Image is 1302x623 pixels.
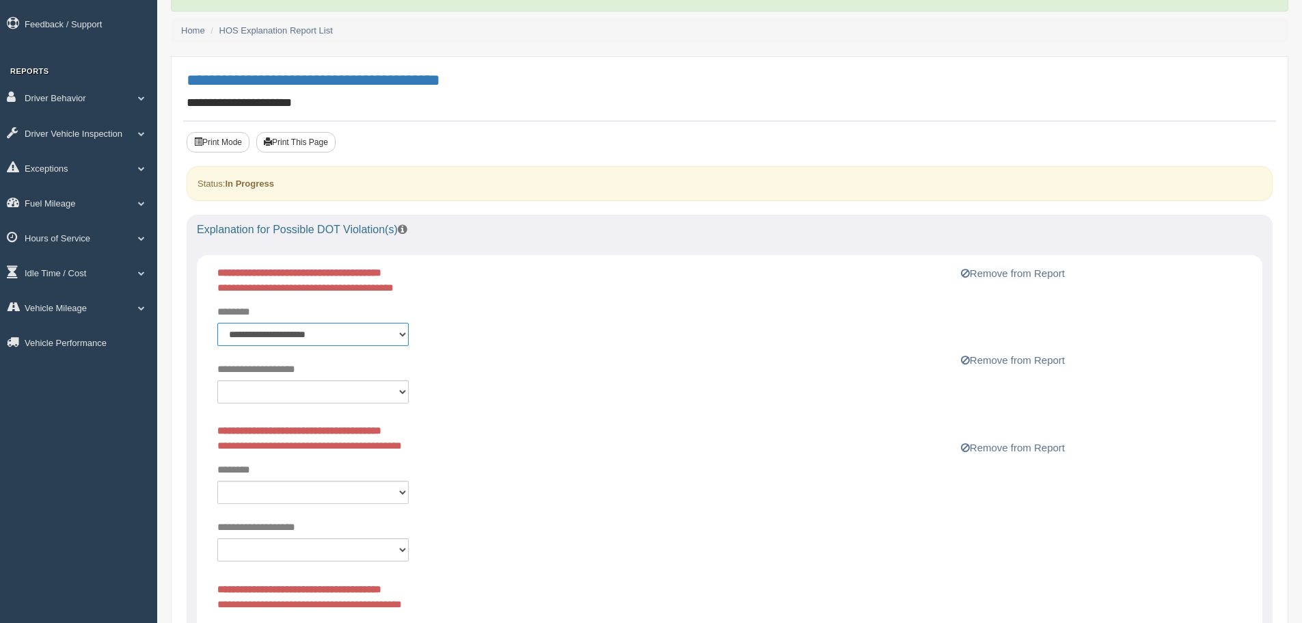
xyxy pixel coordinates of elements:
[256,132,336,153] button: Print This Page
[957,265,1069,282] button: Remove from Report
[219,25,333,36] a: HOS Explanation Report List
[187,166,1273,201] div: Status:
[225,178,274,189] strong: In Progress
[181,25,205,36] a: Home
[957,352,1069,369] button: Remove from Report
[187,132,249,153] button: Print Mode
[187,215,1273,245] div: Explanation for Possible DOT Violation(s)
[957,440,1069,456] button: Remove from Report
